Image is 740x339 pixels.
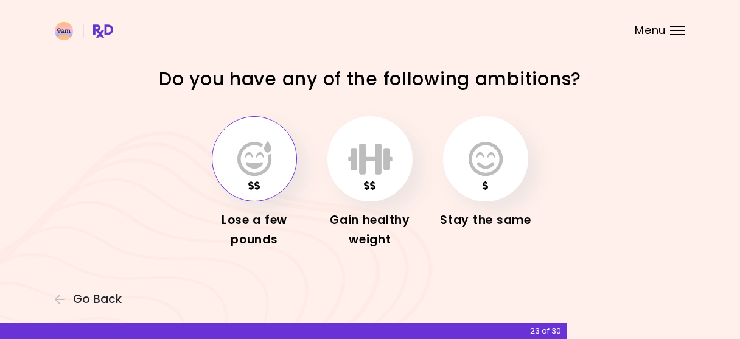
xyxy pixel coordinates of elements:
[157,67,583,91] h1: Do you have any of the following ambitions?
[206,211,303,250] div: Lose a few pounds
[55,22,113,40] img: RxDiet
[321,211,419,250] div: Gain healthy weight
[73,293,122,306] span: Go Back
[55,293,128,306] button: Go Back
[437,211,534,230] div: Stay the same
[635,25,666,36] span: Menu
